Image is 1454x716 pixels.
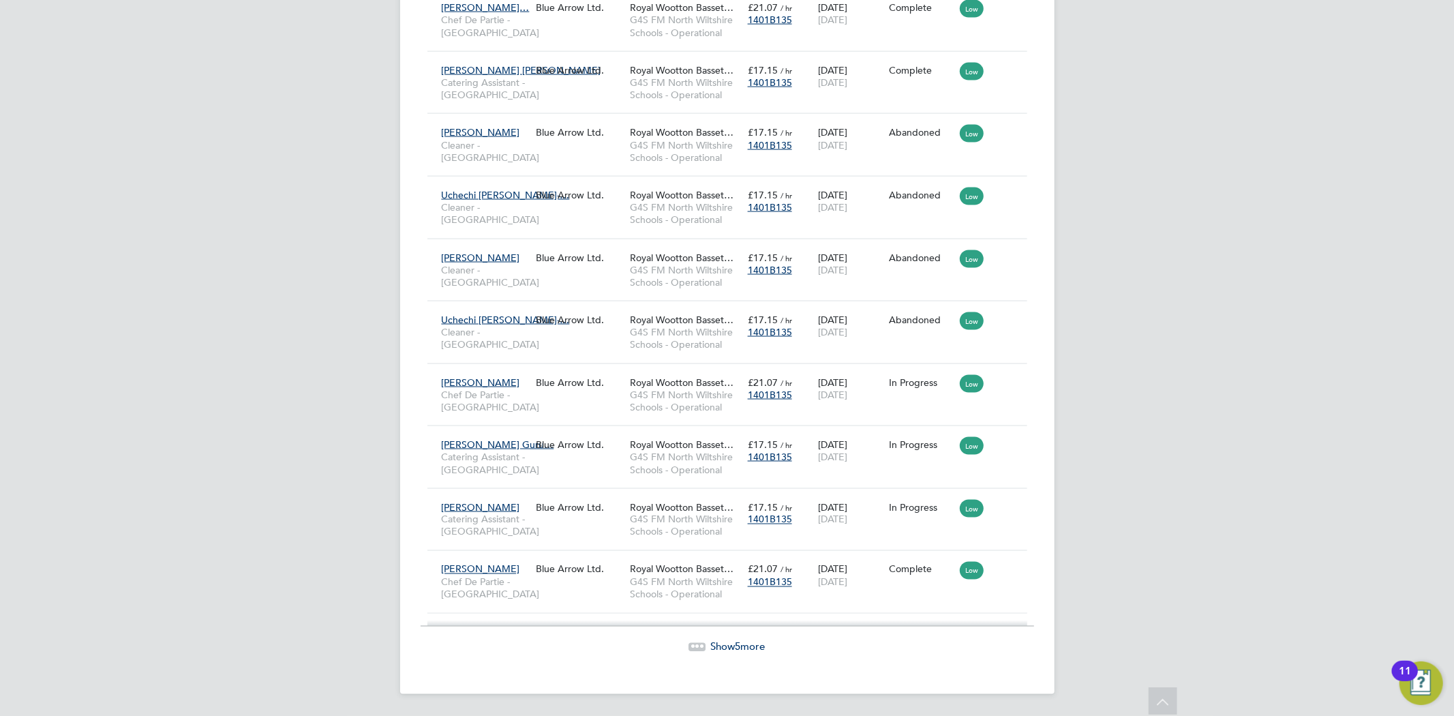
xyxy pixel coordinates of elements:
span: £17.15 [748,64,778,76]
span: [PERSON_NAME] [442,563,520,576]
a: [PERSON_NAME] Guru…Catering Assistant - [GEOGRAPHIC_DATA]Blue Arrow Ltd.Royal Wootton Basset…G4S ... [438,431,1027,443]
a: [PERSON_NAME]Chef De Partie - [GEOGRAPHIC_DATA]Blue Arrow Ltd.Royal Wootton Basset…G4S FM North W... [438,369,1027,381]
span: Cleaner - [GEOGRAPHIC_DATA] [442,139,529,164]
span: G4S FM North Wiltshire Schools - Operational [630,139,741,164]
span: [DATE] [818,451,847,463]
span: Low [960,437,984,455]
span: / hr [781,315,792,325]
div: Blue Arrow Ltd. [532,370,626,396]
a: [PERSON_NAME]Cleaner - [GEOGRAPHIC_DATA]Blue Arrow Ltd.Royal Wootton Basset…G4S FM North Wiltshir... [438,119,1027,130]
span: Low [960,312,984,330]
span: Royal Wootton Basset… [630,64,733,76]
div: [DATE] [815,556,885,595]
span: £17.15 [748,252,778,264]
span: 1401B135 [748,201,792,213]
span: G4S FM North Wiltshire Schools - Operational [630,451,741,475]
span: Cleaner - [GEOGRAPHIC_DATA] [442,326,529,350]
div: Blue Arrow Ltd. [532,432,626,458]
span: Show more [711,640,766,653]
span: G4S FM North Wiltshire Schools - Operational [630,76,741,101]
span: 1401B135 [748,576,792,588]
span: Cleaner - [GEOGRAPHIC_DATA] [442,201,529,226]
span: Low [960,500,984,518]
div: Blue Arrow Ltd. [532,57,626,83]
span: £17.15 [748,438,778,451]
span: G4S FM North Wiltshire Schools - Operational [630,389,741,413]
span: Royal Wootton Basset… [630,314,733,326]
div: [DATE] [815,119,885,158]
span: / hr [781,128,792,138]
span: / hr [781,65,792,76]
span: [PERSON_NAME] [PERSON_NAME] [442,64,601,76]
span: G4S FM North Wiltshire Schools - Operational [630,264,741,288]
div: 11 [1399,671,1411,689]
span: / hr [781,503,792,513]
span: G4S FM North Wiltshire Schools - Operational [630,513,741,538]
span: 1401B135 [748,14,792,26]
div: [DATE] [815,432,885,470]
span: £17.15 [748,501,778,513]
span: 5 [736,640,741,653]
a: Uchechi [PERSON_NAME]-…Cleaner - [GEOGRAPHIC_DATA]Blue Arrow Ltd.Royal Wootton Basset…G4S FM Nort... [438,181,1027,193]
span: 1401B135 [748,76,792,89]
a: [PERSON_NAME]Chef De Partie - [GEOGRAPHIC_DATA]Blue Arrow Ltd.Royal Wootton Basset…G4S FM North W... [438,556,1027,567]
div: Blue Arrow Ltd. [532,182,626,208]
div: Abandoned [889,126,953,138]
a: [PERSON_NAME]Catering Assistant - [GEOGRAPHIC_DATA]Blue Arrow Ltd.Royal Wootton Basset…G4S FM Nor... [438,494,1027,505]
span: Low [960,250,984,268]
span: £17.15 [748,126,778,138]
span: [DATE] [818,201,847,213]
span: [DATE] [818,326,847,338]
div: Blue Arrow Ltd. [532,245,626,271]
span: Royal Wootton Basset… [630,376,733,389]
span: / hr [781,190,792,200]
div: Blue Arrow Ltd. [532,556,626,582]
button: Open Resource Center, 11 new notifications [1399,661,1443,705]
span: Royal Wootton Basset… [630,1,733,14]
span: Uchechi [PERSON_NAME]-… [442,314,570,326]
span: Chef De Partie - [GEOGRAPHIC_DATA] [442,389,529,413]
span: [DATE] [818,389,847,401]
div: Abandoned [889,252,953,264]
div: Blue Arrow Ltd. [532,307,626,333]
div: [DATE] [815,57,885,95]
span: £17.15 [748,189,778,201]
span: [DATE] [818,139,847,151]
span: G4S FM North Wiltshire Schools - Operational [630,14,741,38]
a: Uchechi [PERSON_NAME]-…Cleaner - [GEOGRAPHIC_DATA]Blue Arrow Ltd.Royal Wootton Basset…G4S FM Nort... [438,306,1027,318]
span: [DATE] [818,576,847,588]
span: £17.15 [748,314,778,326]
div: Blue Arrow Ltd. [532,494,626,520]
div: In Progress [889,501,953,513]
span: G4S FM North Wiltshire Schools - Operational [630,201,741,226]
span: Low [960,63,984,80]
span: 1401B135 [748,451,792,463]
span: Low [960,188,984,205]
span: [DATE] [818,264,847,276]
span: Low [960,562,984,580]
div: Abandoned [889,314,953,326]
span: Catering Assistant - [GEOGRAPHIC_DATA] [442,513,529,538]
div: [DATE] [815,370,885,408]
span: Royal Wootton Basset… [630,563,733,576]
span: Low [960,125,984,143]
span: Royal Wootton Basset… [630,501,733,513]
span: [PERSON_NAME] [442,501,520,513]
div: In Progress [889,376,953,389]
span: 1401B135 [748,513,792,526]
span: Catering Assistant - [GEOGRAPHIC_DATA] [442,451,529,475]
span: [PERSON_NAME] [442,252,520,264]
span: 1401B135 [748,264,792,276]
span: 1401B135 [748,326,792,338]
span: / hr [781,378,792,388]
div: [DATE] [815,494,885,533]
span: Chef De Partie - [GEOGRAPHIC_DATA] [442,576,529,601]
div: Complete [889,1,953,14]
span: Royal Wootton Basset… [630,189,733,201]
span: / hr [781,3,792,13]
div: Abandoned [889,189,953,201]
span: [PERSON_NAME] [442,376,520,389]
span: [DATE] [818,76,847,89]
div: [DATE] [815,245,885,283]
span: / hr [781,253,792,263]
